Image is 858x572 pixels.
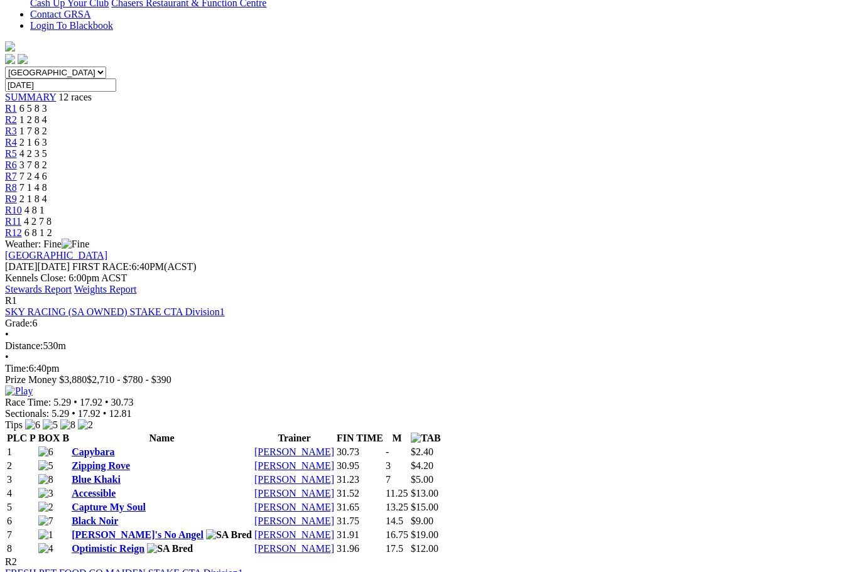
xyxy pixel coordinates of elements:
[386,446,389,457] text: -
[5,78,116,92] input: Select date
[254,446,334,457] a: [PERSON_NAME]
[336,542,384,555] td: 31.96
[19,159,47,170] span: 3 7 8 2
[5,205,22,215] a: R10
[5,261,70,272] span: [DATE]
[38,433,60,443] span: BOX
[5,386,33,397] img: Play
[74,284,137,294] a: Weights Report
[386,502,408,512] text: 13.25
[5,261,38,272] span: [DATE]
[411,460,433,471] span: $4.20
[5,318,853,329] div: 6
[72,408,75,419] span: •
[30,433,36,443] span: P
[5,182,17,193] a: R8
[254,529,334,540] a: [PERSON_NAME]
[52,408,69,419] span: 5.29
[6,473,36,486] td: 3
[411,515,433,526] span: $9.00
[5,352,9,362] span: •
[19,148,47,159] span: 4 2 3 5
[5,419,23,430] span: Tips
[5,318,33,328] span: Grade:
[411,543,438,554] span: $12.00
[72,261,197,272] span: 6:40PM(ACST)
[5,340,853,352] div: 530m
[5,114,17,125] span: R2
[411,446,433,457] span: $2.40
[78,408,100,419] span: 17.92
[386,515,403,526] text: 14.5
[254,474,334,485] a: [PERSON_NAME]
[5,193,17,204] a: R9
[386,543,403,554] text: 17.5
[6,515,36,527] td: 6
[5,148,17,159] a: R5
[72,446,114,457] a: Capybara
[5,374,853,386] div: Prize Money $3,880
[109,408,131,419] span: 12.81
[7,433,27,443] span: PLC
[411,488,438,499] span: $13.00
[206,529,252,541] img: SA Bred
[38,543,53,554] img: 4
[5,408,49,419] span: Sectionals:
[6,501,36,514] td: 5
[62,239,89,250] img: Fine
[386,474,391,485] text: 7
[111,397,134,407] span: 30.73
[254,515,334,526] a: [PERSON_NAME]
[25,419,40,431] img: 6
[411,502,438,512] span: $15.00
[5,159,17,170] a: R6
[5,216,21,227] a: R11
[19,114,47,125] span: 1 2 8 4
[5,137,17,148] a: R4
[254,432,335,445] th: Trainer
[5,103,17,114] a: R1
[5,284,72,294] a: Stewards Report
[5,250,107,261] a: [GEOGRAPHIC_DATA]
[5,556,17,567] span: R2
[5,92,56,102] a: SUMMARY
[411,474,433,485] span: $5.00
[30,9,90,19] a: Contact GRSA
[6,460,36,472] td: 2
[19,126,47,136] span: 1 7 8 2
[5,126,17,136] a: R3
[6,446,36,458] td: 1
[5,41,15,51] img: logo-grsa-white.png
[147,543,193,554] img: SA Bred
[19,193,47,204] span: 2 1 8 4
[411,529,438,540] span: $19.00
[5,363,29,374] span: Time:
[336,501,384,514] td: 31.65
[385,432,409,445] th: M
[72,261,131,272] span: FIRST RACE:
[5,171,17,181] a: R7
[71,432,253,445] th: Name
[6,487,36,500] td: 4
[336,432,384,445] th: FIN TIME
[5,306,225,317] a: SKY RACING (SA OWNED) STAKE CTA Division1
[5,239,89,249] span: Weather: Fine
[72,515,118,526] a: Black Noir
[87,374,171,385] span: $2,710 - $780 - $390
[38,502,53,513] img: 2
[58,92,92,102] span: 12 races
[5,340,43,351] span: Distance:
[336,446,384,458] td: 30.73
[24,205,45,215] span: 4 8 1
[72,488,116,499] a: Accessible
[19,103,47,114] span: 6 5 8 3
[5,329,9,340] span: •
[38,460,53,472] img: 5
